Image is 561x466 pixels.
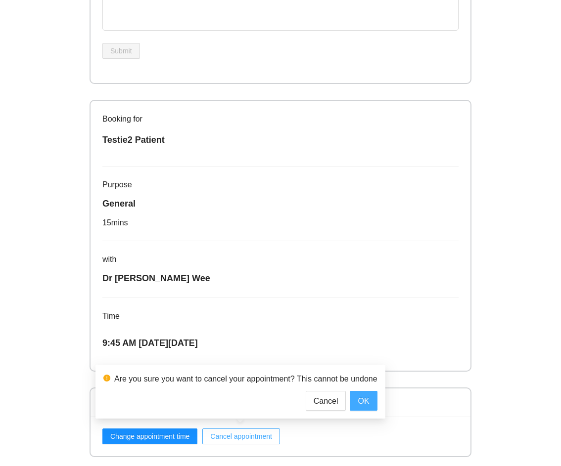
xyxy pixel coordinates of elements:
[306,391,346,411] button: Cancel
[350,391,377,411] button: OK
[102,133,459,147] div: Testie2 Patient
[202,428,280,444] button: Cancel appointment
[110,431,189,442] span: Change appointment time
[114,373,377,385] div: Are you sure you want to cancel your appointment? This cannot be undone
[102,336,459,350] p: 9:45 AM [DATE][DATE]
[358,395,369,407] span: OK
[102,197,459,211] div: General
[102,43,140,59] button: Submit
[102,271,459,285] div: Dr [PERSON_NAME] Wee
[314,395,338,407] span: Cancel
[102,428,197,444] button: Change appointment time
[102,113,459,125] p: Booking for
[102,253,459,265] div: with
[102,216,459,229] div: 15 mins
[102,178,459,191] div: Purpose
[102,310,459,322] p: Time
[210,431,272,442] span: Cancel appointment
[103,375,110,381] span: exclamation-circle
